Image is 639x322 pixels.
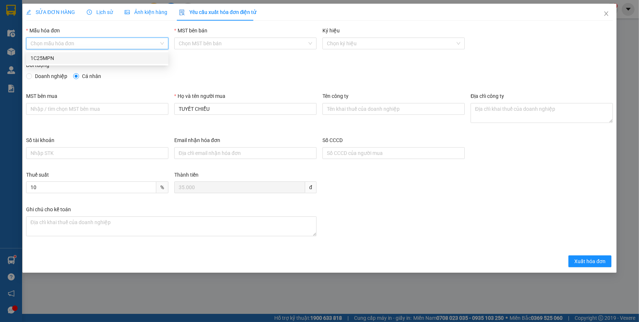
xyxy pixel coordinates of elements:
[179,9,257,15] span: Yêu cầu xuất hóa đơn điện tử
[174,28,207,33] label: MST bên bán
[26,103,168,115] input: MST bên mua
[174,172,199,178] label: Thành tiền
[26,9,75,15] span: SỬA ĐƠN HÀNG
[26,93,57,99] label: MST bên mua
[305,181,317,193] span: đ
[322,28,340,33] label: Ký hiệu
[26,216,317,236] textarea: Ghi chú đơn hàng Ghi chú cho kế toán
[26,52,168,64] div: 1C25MPN
[125,9,167,15] span: Ảnh kiện hàng
[322,137,343,143] label: Số CCCD
[87,10,92,15] span: clock-circle
[32,72,70,80] span: Doanh nghiệp
[31,54,164,62] div: 1C25MPN
[26,28,60,33] label: Mẫu hóa đơn
[125,10,130,15] span: picture
[174,147,317,159] input: Email nhận hóa đơn
[179,10,185,15] img: icon
[568,255,611,267] button: Xuất hóa đơn
[26,206,71,212] label: Ghi chú cho kế toán
[79,72,104,80] span: Cá nhân
[156,181,168,193] span: %
[26,137,54,143] label: Số tài khoản
[322,93,349,99] label: Tên công ty
[322,147,465,159] input: Số CCCD
[26,10,31,15] span: edit
[471,103,613,123] textarea: Địa chỉ công ty
[174,103,317,115] input: Họ và tên người mua
[26,172,49,178] label: Thuế suất
[26,147,168,159] input: Số tài khoản
[603,11,609,17] span: close
[471,93,504,99] label: Địa chỉ công ty
[574,257,606,265] span: Xuất hóa đơn
[174,137,220,143] label: Email nhận hóa đơn
[26,181,156,193] input: Thuế suất
[174,93,225,99] label: Họ và tên người mua
[322,103,465,115] input: Tên công ty
[87,9,113,15] span: Lịch sử
[596,4,617,24] button: Close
